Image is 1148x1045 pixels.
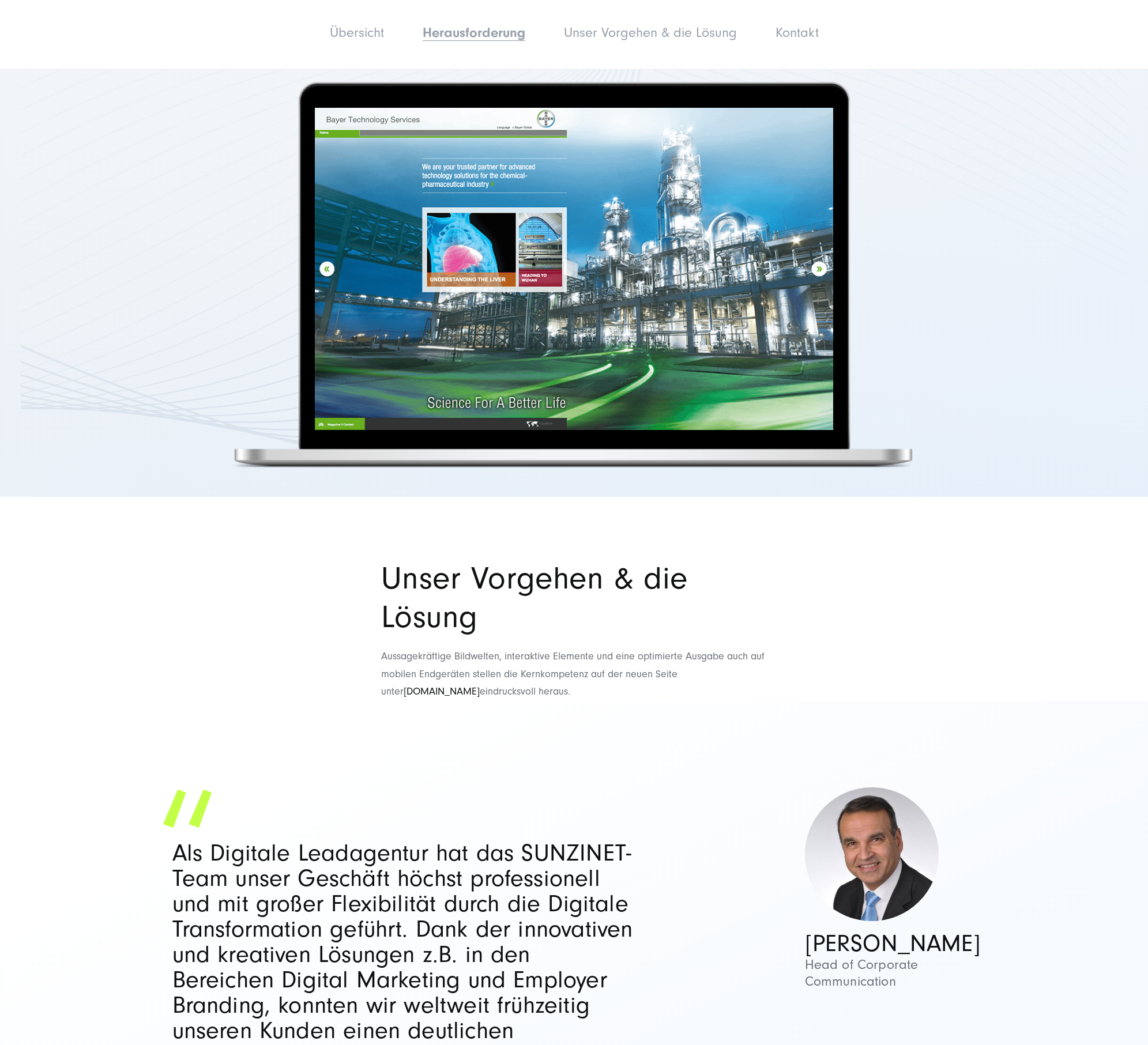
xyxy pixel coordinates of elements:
img: csm_Arnold_Rajathurai_Bayer_ce2c09a984 [805,787,939,921]
img: case-study-bayer-internet-screenshoots [315,108,833,430]
img: macbook [220,55,928,497]
span: Head of Corporate Communication [805,957,989,990]
a: Kontakt [776,25,819,40]
h2: Unser Vorgehen & die Lösung [381,559,767,636]
span: Aussagekräftige Bildwelten, interaktive Elemente und eine optimierte Ausgabe auch auf mobilen End... [381,650,765,697]
a: [DOMAIN_NAME] [404,685,480,697]
a: Unser Vorgehen & die Lösung [564,25,737,40]
span: eindrucksvoll heraus. [480,685,570,697]
span: [PERSON_NAME] [805,931,989,957]
a: Herausforderung [423,25,525,40]
a: Übersicht [330,25,384,40]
